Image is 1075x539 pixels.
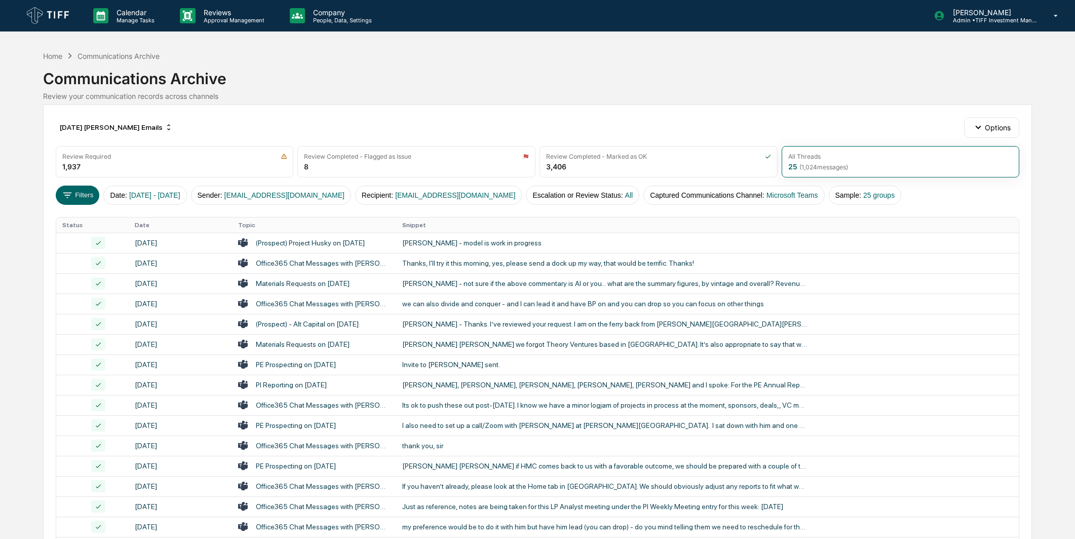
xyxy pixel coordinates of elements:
img: icon [523,153,529,160]
div: PE Prospecting on [DATE] [256,462,336,470]
div: Office365 Chat Messages with [PERSON_NAME], [PERSON_NAME] on [DATE] [256,401,390,409]
div: PI Reporting on [DATE] [256,381,327,389]
div: Office365 Chat Messages with [PERSON_NAME], [PERSON_NAME] on [DATE] [256,300,390,308]
div: Review Required [62,153,111,160]
button: Options [964,117,1019,137]
div: Review your communication records across channels [43,92,1032,100]
div: 8 [304,162,309,171]
button: Sample:25 groups [829,186,902,205]
p: Admin • TIFF Investment Management [945,17,1039,24]
div: [DATE] [135,421,226,429]
img: icon [765,153,771,160]
div: (Prospect) Project Husky on [DATE] [256,239,365,247]
div: PE Prospecting on [DATE] [256,421,336,429]
div: [DATE] [135,523,226,531]
span: [EMAIL_ADDRESS][DOMAIN_NAME] [224,191,344,199]
div: [PERSON_NAME] - not sure if the above commentary is AI or you... what are the summary figures, by... [402,279,808,288]
div: [DATE] [135,300,226,308]
button: Captured Communications Channel:Microsoft Teams [643,186,824,205]
div: Office365 Chat Messages with [PERSON_NAME], [PERSON_NAME] on [DATE] [256,523,390,531]
span: [DATE] - [DATE] [129,191,180,199]
div: PE Prospecting on [DATE] [256,361,336,369]
div: [PERSON_NAME] [PERSON_NAME] we forgot Theory Ventures based in [GEOGRAPHIC_DATA]. It’s also appro... [402,340,808,348]
div: Office365 Chat Messages with [PERSON_NAME], [PERSON_NAME] on [DATE] [256,259,390,267]
span: Microsoft Teams [766,191,818,199]
p: Reviews [196,8,270,17]
div: Invite to [PERSON_NAME] sent. [402,361,808,369]
p: Manage Tasks [108,17,160,24]
div: Office365 Chat Messages with [PERSON_NAME], [PERSON_NAME], [PERSON_NAME], [PERSON_NAME], [PERSON_... [256,482,390,490]
div: 25 [788,162,848,171]
div: [PERSON_NAME] - Thanks. I’ve reviewed your request. I am on the ferry back from [PERSON_NAME][GEO... [402,320,808,328]
div: Review Completed - Marked as OK [546,153,647,160]
div: Materials Requests on [DATE] [256,340,350,348]
span: 25 groups [863,191,895,199]
button: Recipient:[EMAIL_ADDRESS][DOMAIN_NAME] [355,186,522,205]
div: [DATE] [135,361,226,369]
p: People, Data, Settings [305,17,377,24]
div: thank you, sir [402,442,808,450]
div: [DATE] [PERSON_NAME] Emails [56,119,177,135]
div: we can also divide and conquer - and I can lead it and have BP on and you can drop so you can foc... [402,300,808,308]
div: 3,406 [546,162,566,171]
div: [DATE] [135,482,226,490]
div: Communications Archive [43,61,1032,88]
div: Communications Archive [78,52,160,60]
th: Date [129,218,232,233]
span: [EMAIL_ADDRESS][DOMAIN_NAME] [395,191,515,199]
div: my preference would be to do it with him but have him lead (you can drop) - do you mind telling t... [402,523,808,531]
button: Date:[DATE] - [DATE] [103,186,186,205]
th: Snippet [396,218,1019,233]
div: [DATE] [135,279,226,288]
p: Company [305,8,377,17]
p: Calendar [108,8,160,17]
button: Sender:[EMAIL_ADDRESS][DOMAIN_NAME] [191,186,351,205]
div: Review Completed - Flagged as Issue [304,153,411,160]
div: Materials Requests on [DATE] [256,279,350,288]
div: Thanks, I'll try it this morning, yes, please send a dock up my way, that would be terrific. Thanks! [402,259,808,267]
button: Filters [56,186,100,205]
div: Home [43,52,62,60]
p: [PERSON_NAME] [945,8,1039,17]
div: [DATE] [135,239,226,247]
div: [PERSON_NAME] [PERSON_NAME] if HMC comes back to us with a favorable outcome, we should be prepar... [402,462,808,470]
span: ( 1,024 messages) [799,163,848,171]
div: [DATE] [135,259,226,267]
div: (Prospect) - Alt Capital on [DATE] [256,320,359,328]
button: Escalation or Review Status:All [526,186,639,205]
span: All [625,191,633,199]
div: 1,937 [62,162,81,171]
img: logo [24,5,73,27]
div: If you haven’t already, please look at the Home tab in [GEOGRAPHIC_DATA]. We should obviously adj... [402,482,808,490]
p: Approval Management [196,17,270,24]
div: Office365 Chat Messages with [PERSON_NAME], [PERSON_NAME], [PERSON_NAME], [PERSON_NAME], [PERSON_... [256,502,390,511]
div: [PERSON_NAME] - model is work in progress [402,239,808,247]
div: [DATE] [135,462,226,470]
div: [DATE] [135,381,226,389]
div: Its ok to push these out post-[DATE]. I know we have a minor logjam of projects in process at the... [402,401,808,409]
div: All Threads [788,153,821,160]
div: [DATE] [135,442,226,450]
div: Just as reference, notes are being taken for this LP Analyst meeting under the PI Weekly Meeting ... [402,502,808,511]
div: [PERSON_NAME], [PERSON_NAME], [PERSON_NAME], [PERSON_NAME], [PERSON_NAME] and I spoke: For the PE... [402,381,808,389]
div: [DATE] [135,401,226,409]
div: [DATE] [135,340,226,348]
div: [DATE] [135,502,226,511]
th: Topic [232,218,396,233]
div: Office365 Chat Messages with [PERSON_NAME], [PERSON_NAME] on [DATE] [256,442,390,450]
div: I also need to set up a call/Zoom with [PERSON_NAME] at [PERSON_NAME][GEOGRAPHIC_DATA]. I sat dow... [402,421,808,429]
img: icon [281,153,287,160]
iframe: Open customer support [1043,506,1070,533]
th: Status [56,218,129,233]
div: [DATE] [135,320,226,328]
